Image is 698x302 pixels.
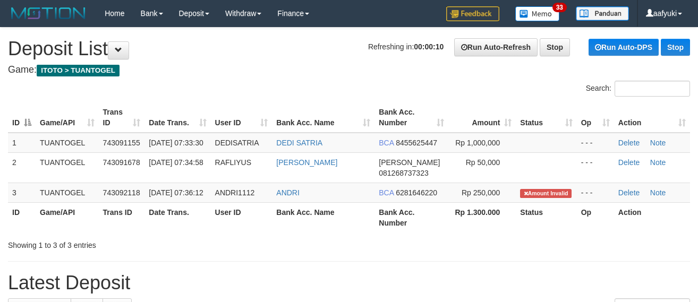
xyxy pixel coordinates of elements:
[8,236,283,251] div: Showing 1 to 3 of 3 entries
[618,158,640,167] a: Delete
[99,202,145,232] th: Trans ID
[577,202,614,232] th: Op
[446,6,499,21] img: Feedback.jpg
[37,65,120,76] span: ITOTO > TUANTOGEL
[8,65,690,75] h4: Game:
[276,188,300,197] a: ANDRI
[614,102,690,133] th: Action: activate to sort column ascending
[374,102,448,133] th: Bank Acc. Number: activate to sort column ascending
[215,158,251,167] span: RAFLIYUS
[615,81,690,97] input: Search:
[36,102,99,133] th: Game/API: activate to sort column ascending
[272,102,374,133] th: Bank Acc. Name: activate to sort column ascending
[8,38,690,59] h1: Deposit List
[577,152,614,183] td: - - -
[396,139,437,147] span: Copy 8455625447 to clipboard
[650,158,666,167] a: Note
[454,38,538,56] a: Run Auto-Refresh
[520,189,571,198] span: Amount is not matched
[36,202,99,232] th: Game/API
[36,152,99,183] td: TUANTOGEL
[448,202,516,232] th: Rp 1.300.000
[272,202,374,232] th: Bank Acc. Name
[374,202,448,232] th: Bank Acc. Number
[515,6,560,21] img: Button%20Memo.svg
[211,102,273,133] th: User ID: activate to sort column ascending
[618,188,640,197] a: Delete
[215,188,255,197] span: ANDRI1112
[8,102,36,133] th: ID: activate to sort column descending
[414,42,444,51] strong: 00:00:10
[36,183,99,202] td: TUANTOGEL
[589,39,659,56] a: Run Auto-DPS
[215,139,259,147] span: DEDISATRIA
[552,3,567,12] span: 33
[379,158,440,167] span: [PERSON_NAME]
[455,139,500,147] span: Rp 1,000,000
[103,188,140,197] span: 743092118
[276,158,337,167] a: [PERSON_NAME]
[577,183,614,202] td: - - -
[368,42,444,51] span: Refreshing in:
[211,202,273,232] th: User ID
[379,169,428,177] span: Copy 081268737323 to clipboard
[379,139,394,147] span: BCA
[8,133,36,153] td: 1
[149,158,203,167] span: [DATE] 07:34:58
[462,188,500,197] span: Rp 250,000
[276,139,322,147] a: DEDI SATRIA
[516,102,576,133] th: Status: activate to sort column ascending
[8,272,690,294] h1: Latest Deposit
[36,133,99,153] td: TUANTOGEL
[448,102,516,133] th: Amount: activate to sort column ascending
[149,188,203,197] span: [DATE] 07:36:12
[8,152,36,183] td: 2
[577,133,614,153] td: - - -
[650,188,666,197] a: Note
[103,139,140,147] span: 743091155
[516,202,576,232] th: Status
[149,139,203,147] span: [DATE] 07:33:30
[650,139,666,147] a: Note
[103,158,140,167] span: 743091678
[614,202,690,232] th: Action
[661,39,690,56] a: Stop
[577,102,614,133] th: Op: activate to sort column ascending
[379,188,394,197] span: BCA
[8,5,89,21] img: MOTION_logo.png
[618,139,640,147] a: Delete
[466,158,500,167] span: Rp 50,000
[8,183,36,202] td: 3
[396,188,437,197] span: Copy 6281646220 to clipboard
[99,102,145,133] th: Trans ID: activate to sort column ascending
[144,202,210,232] th: Date Trans.
[586,81,690,97] label: Search:
[8,202,36,232] th: ID
[576,6,629,21] img: panduan.png
[540,38,570,56] a: Stop
[144,102,210,133] th: Date Trans.: activate to sort column ascending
